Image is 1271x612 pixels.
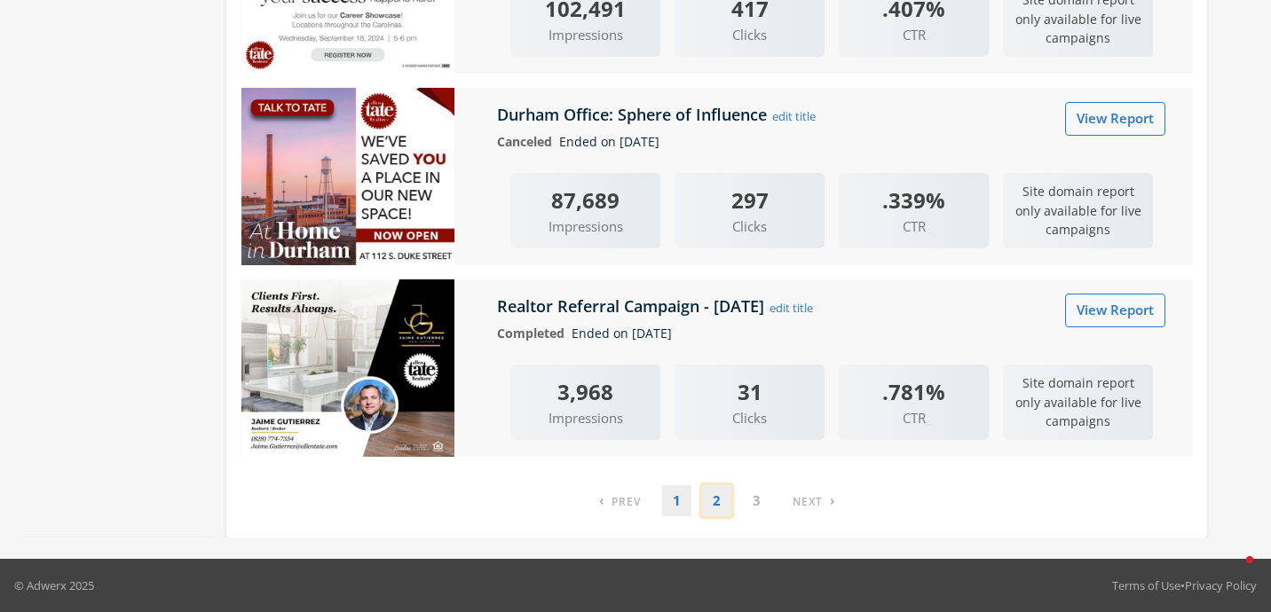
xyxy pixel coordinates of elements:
nav: pagination [588,485,846,516]
iframe: Intercom live chat [1211,552,1253,594]
span: ‹ [599,491,604,509]
p: Site domain report only available for live campaigns [1003,365,1153,440]
div: .339% [839,184,989,216]
h5: Realtor Referral Campaign - [DATE] [497,295,769,317]
span: CTR [839,25,989,45]
span: CTR [839,216,989,237]
a: Terms of Use [1112,577,1180,593]
span: Canceled [497,133,559,150]
button: edit title [771,106,817,126]
a: 1 [662,485,691,516]
div: Ended on [DATE] [484,324,1180,343]
a: View Report [1065,294,1165,326]
a: 2 [702,485,731,516]
span: Clicks [675,216,825,237]
p: © Adwerx 2025 [14,577,94,594]
div: Ended on [DATE] [484,132,1180,152]
img: Realtor Referral Campaign - 2024-01-31 [241,279,454,457]
a: Next [782,485,846,516]
span: Impressions [510,216,660,237]
div: .781% [839,375,989,408]
div: 31 [675,375,825,408]
p: Site domain report only available for live campaigns [1003,173,1153,248]
img: Durham Office: Sphere of Influence [241,88,454,265]
h5: Durham Office: Sphere of Influence [497,104,771,125]
span: Clicks [675,408,825,428]
span: CTR [839,408,989,428]
span: Clicks [675,25,825,45]
button: edit title [769,298,814,318]
span: › [830,491,835,509]
a: Privacy Policy [1185,577,1257,593]
a: 3 [742,485,771,516]
a: View Report [1065,102,1165,135]
div: 297 [675,184,825,216]
span: Impressions [510,25,660,45]
div: • [1112,577,1257,594]
span: Completed [497,325,572,341]
div: 87,689 [510,184,660,216]
span: Impressions [510,408,660,428]
a: Previous [588,485,651,516]
div: 3,968 [510,375,660,408]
